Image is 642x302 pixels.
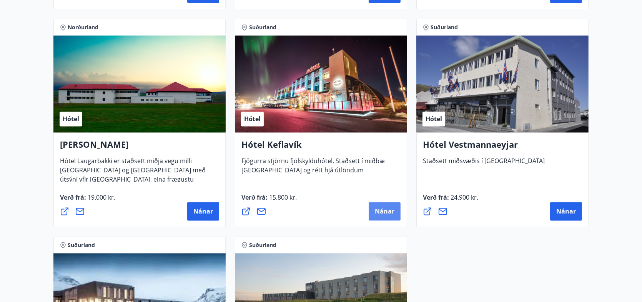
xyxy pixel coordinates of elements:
[423,193,478,208] span: Verð frá :
[249,23,276,31] span: Suðurland
[60,138,219,156] h4: [PERSON_NAME]
[193,207,213,215] span: Nánar
[68,23,98,31] span: Norðurland
[63,115,79,123] span: Hótel
[369,202,401,220] button: Nánar
[556,207,576,215] span: Nánar
[241,193,297,208] span: Verð frá :
[375,207,394,215] span: Nánar
[187,202,219,220] button: Nánar
[60,193,115,208] span: Verð frá :
[426,115,442,123] span: Hótel
[244,115,261,123] span: Hótel
[86,193,115,202] span: 19.000 kr.
[249,241,276,249] span: Suðurland
[68,241,95,249] span: Suðurland
[60,157,206,199] span: Hótel Laugarbakki er staðsett miðja vegu milli [GEOGRAPHIC_DATA] og [GEOGRAPHIC_DATA] með útsýni ...
[268,193,297,202] span: 15.800 kr.
[449,193,478,202] span: 24.900 kr.
[550,202,582,220] button: Nánar
[423,157,545,171] span: Staðsett miðsvæðis í [GEOGRAPHIC_DATA]
[423,138,582,156] h4: Hótel Vestmannaeyjar
[241,157,385,180] span: Fjögurra stjörnu fjölskylduhótel. Staðsett í miðbæ [GEOGRAPHIC_DATA] og rétt hjá útlöndum
[241,138,401,156] h4: Hótel Keflavík
[431,23,458,31] span: Suðurland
